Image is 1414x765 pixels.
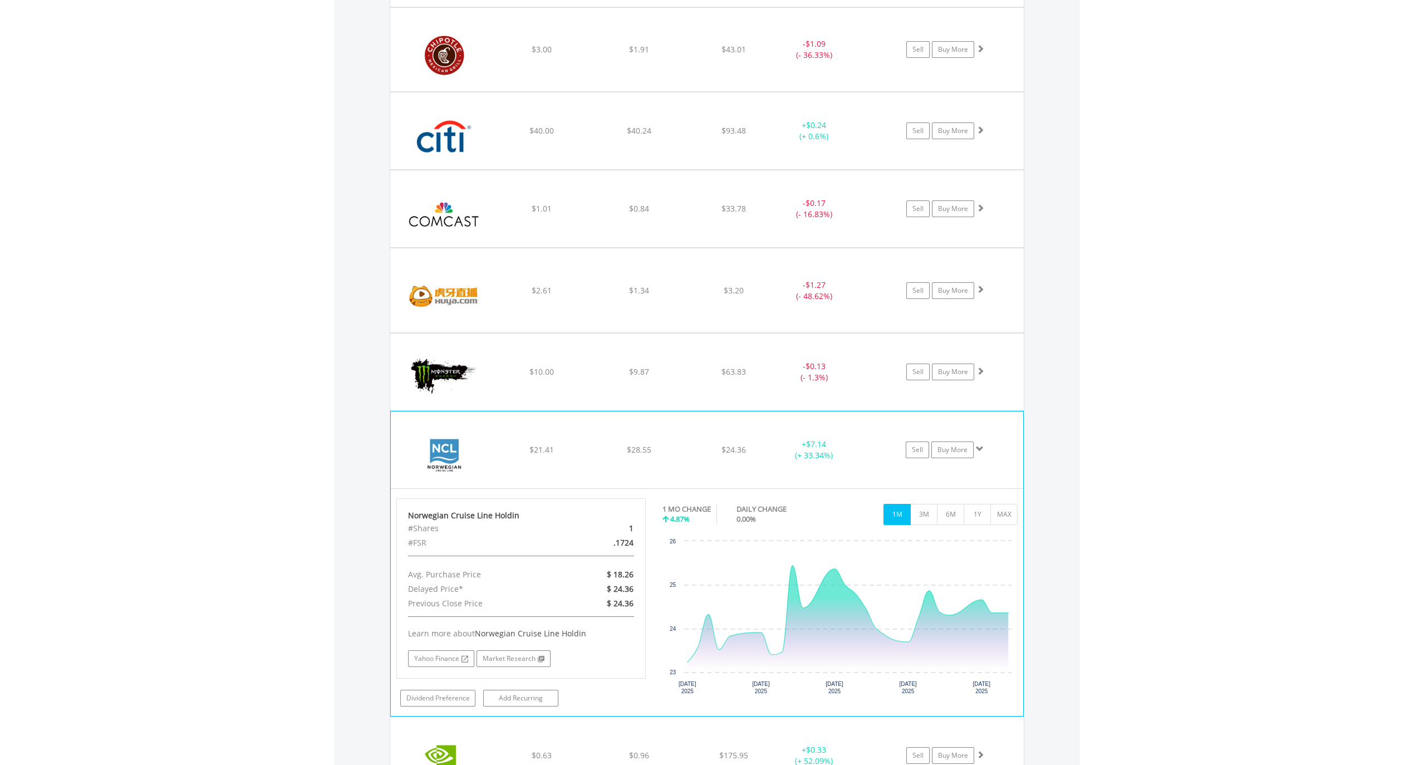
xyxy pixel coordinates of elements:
[973,681,990,694] text: [DATE] 2025
[721,444,746,455] span: $24.36
[772,38,856,61] div: - (- 36.33%)
[724,285,744,296] span: $3.20
[408,650,474,667] a: Yahoo Finance
[532,285,552,296] span: $2.61
[483,690,558,707] a: Add Recurring
[806,361,826,371] span: $0.13
[806,279,826,290] span: $1.27
[529,125,554,136] span: $40.00
[607,569,634,580] span: $ 18.26
[400,567,561,582] div: Avg. Purchase Price
[400,582,561,596] div: Delayed Price*
[662,536,1017,703] svg: Interactive chart
[532,750,552,761] span: $0.63
[990,504,1018,525] button: MAX
[906,122,930,139] a: Sell
[772,198,856,220] div: - (- 16.83%)
[899,681,917,694] text: [DATE] 2025
[806,439,826,449] span: $7.14
[721,44,746,55] span: $43.01
[400,596,561,611] div: Previous Close Price
[906,41,930,58] a: Sell
[906,364,930,380] a: Sell
[932,747,974,764] a: Buy More
[396,184,492,244] img: EQU.US.CMCSA.png
[806,38,826,49] span: $1.09
[669,582,676,588] text: 25
[561,536,642,550] div: .1724
[607,583,634,594] span: $ 24.36
[910,504,937,525] button: 3M
[772,361,856,383] div: - (- 1.3%)
[721,125,746,136] span: $93.48
[408,628,634,639] div: Learn more about
[772,279,856,302] div: - (- 48.62%)
[932,200,974,217] a: Buy More
[477,650,551,667] a: Market Research
[396,347,492,408] img: EQU.US.MNST.png
[629,750,649,761] span: $0.96
[932,122,974,139] a: Buy More
[629,285,649,296] span: $1.34
[662,504,711,514] div: 1 MO CHANGE
[662,536,1018,703] div: Chart. Highcharts interactive chart.
[883,504,911,525] button: 1M
[737,504,826,514] div: DAILY CHANGE
[670,514,690,524] span: 4.87%
[826,681,843,694] text: [DATE] 2025
[607,598,634,609] span: $ 24.36
[627,444,651,455] span: $28.55
[719,750,748,761] span: $175.95
[906,200,930,217] a: Sell
[400,521,561,536] div: #Shares
[679,681,696,694] text: [DATE] 2025
[532,203,552,214] span: $1.01
[906,282,930,299] a: Sell
[669,626,676,632] text: 24
[806,120,826,130] span: $0.24
[396,22,492,89] img: EQU.US.CMG.png
[669,669,676,675] text: 23
[629,366,649,377] span: $9.87
[529,366,554,377] span: $10.00
[772,120,856,142] div: + (+ 0.6%)
[772,439,856,461] div: + (+ 33.34%)
[964,504,991,525] button: 1Y
[396,425,492,486] img: EQU.US.NCLH.png
[400,690,475,707] a: Dividend Preference
[721,366,746,377] span: $63.83
[721,203,746,214] span: $33.78
[737,514,756,524] span: 0.00%
[629,44,649,55] span: $1.91
[752,681,770,694] text: [DATE] 2025
[408,510,634,521] div: Norwegian Cruise Line Holdin
[532,44,552,55] span: $3.00
[627,125,651,136] span: $40.24
[529,444,554,455] span: $21.41
[629,203,649,214] span: $0.84
[906,747,930,764] a: Sell
[932,41,974,58] a: Buy More
[396,262,492,329] img: EQU.US.HUYA.png
[937,504,964,525] button: 6M
[669,538,676,545] text: 26
[400,536,561,550] div: #FSR
[906,442,929,458] a: Sell
[931,442,974,458] a: Buy More
[396,106,492,166] img: EQU.US.C.png
[806,198,826,208] span: $0.17
[806,744,826,755] span: $0.33
[561,521,642,536] div: 1
[932,282,974,299] a: Buy More
[475,628,586,639] span: Norwegian Cruise Line Holdin
[932,364,974,380] a: Buy More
